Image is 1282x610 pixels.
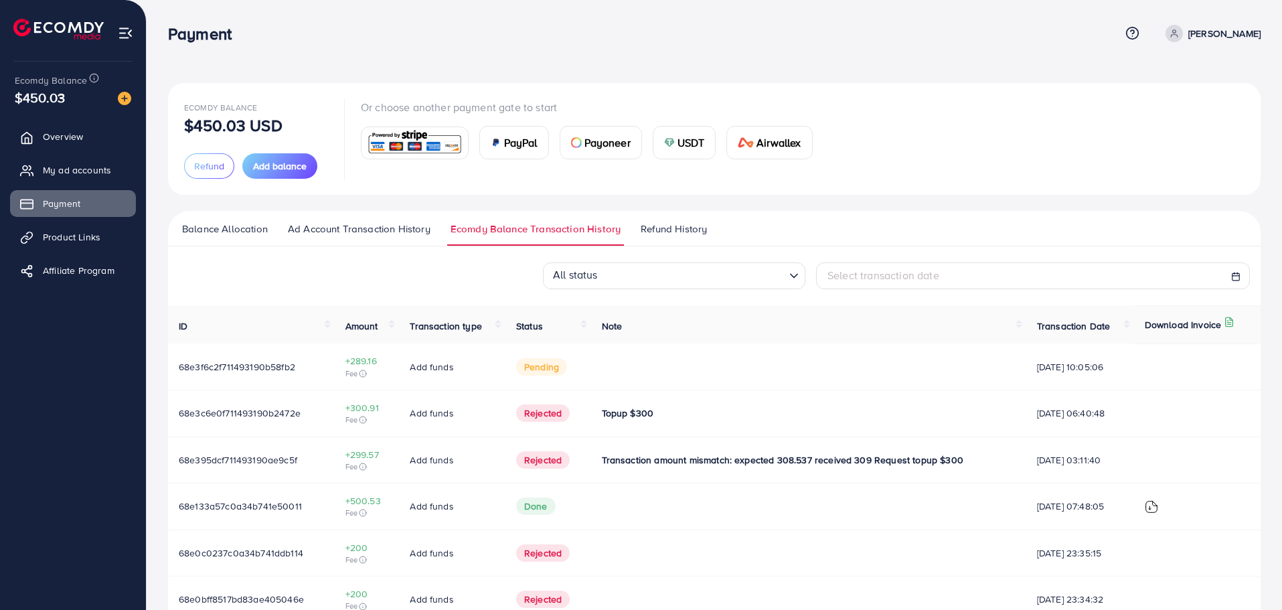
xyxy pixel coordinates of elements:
a: cardAirwallex [726,126,812,159]
span: 68e395dcf711493190ae9c5f [179,453,297,467]
span: Fee [345,554,389,565]
a: [PERSON_NAME] [1160,25,1261,42]
span: 68e133a57c0a34b741e50011 [179,500,302,513]
span: Refund History [641,222,707,236]
span: Select transaction date [827,268,939,283]
span: Overview [43,130,83,143]
span: +289.16 [345,354,389,368]
a: Product Links [10,224,136,250]
a: Payment [10,190,136,217]
span: Ecomdy Balance [15,74,87,87]
button: Refund [184,153,234,179]
span: USDT [677,135,705,151]
span: [DATE] 23:34:32 [1037,593,1123,606]
span: Add balance [253,159,307,173]
input: Search for option [602,264,784,286]
a: cardPayPal [479,126,549,159]
span: Airwallex [756,135,801,151]
span: Rejected [516,591,570,608]
span: Ad Account Transaction History [288,222,430,236]
span: Add funds [410,360,453,374]
img: card [738,137,754,148]
span: $450.03 [15,88,65,107]
span: Ecomdy Balance Transaction History [451,222,621,236]
img: card [491,137,501,148]
img: ic-download-invoice.1f3c1b55.svg [1145,500,1158,514]
a: Overview [10,123,136,150]
span: Fee [345,368,389,379]
a: card [361,127,469,159]
span: Transaction Date [1037,319,1111,333]
a: My ad accounts [10,157,136,183]
span: Fee [345,508,389,518]
span: Product Links [43,230,100,244]
span: Status [516,319,543,333]
span: +500.53 [345,494,389,508]
span: Transaction amount mismatch: expected 308.537 received 309 Request topup $300 [602,453,963,467]
img: menu [118,25,133,41]
span: PayPal [504,135,538,151]
span: All status [550,264,600,286]
span: Add funds [410,453,453,467]
span: +300.91 [345,401,389,414]
button: Add balance [242,153,317,179]
p: $450.03 USD [184,117,283,133]
img: logo [13,19,104,40]
span: Add funds [410,593,453,606]
span: +299.57 [345,448,389,461]
span: [DATE] 06:40:48 [1037,406,1123,420]
span: [DATE] 03:11:40 [1037,453,1123,467]
span: pending [516,358,567,376]
span: ID [179,319,187,333]
span: Topup $300 [602,406,654,420]
span: [DATE] 10:05:06 [1037,360,1123,374]
span: Amount [345,319,378,333]
span: Rejected [516,451,570,469]
span: +200 [345,541,389,554]
span: My ad accounts [43,163,111,177]
p: Or choose another payment gate to start [361,99,823,115]
div: Search for option [543,262,805,289]
iframe: Chat [1225,550,1272,600]
span: Fee [345,414,389,425]
span: Payoneer [584,135,631,151]
a: Affiliate Program [10,257,136,284]
span: Note [602,319,623,333]
span: 68e3f6c2f711493190b58fb2 [179,360,295,374]
p: [PERSON_NAME] [1188,25,1261,42]
span: Add funds [410,546,453,560]
span: Refund [194,159,224,173]
span: Fee [345,461,389,472]
h3: Payment [168,24,242,44]
span: [DATE] 23:35:15 [1037,546,1123,560]
span: Add funds [410,500,453,513]
span: Done [516,498,556,515]
img: card [366,129,464,157]
a: cardUSDT [653,126,716,159]
span: Add funds [410,406,453,420]
span: Rejected [516,544,570,562]
span: Balance Allocation [182,222,268,236]
a: cardPayoneer [560,126,642,159]
span: 68e3c6e0f711493190b2472e [179,406,301,420]
span: Affiliate Program [43,264,114,277]
img: image [118,92,131,105]
img: card [571,137,582,148]
span: +200 [345,587,389,601]
p: Download Invoice [1145,317,1222,333]
span: Ecomdy Balance [184,102,257,113]
span: 68e0bff8517bd83ae405046e [179,593,304,606]
span: [DATE] 07:48:05 [1037,500,1123,513]
span: 68e0c0237c0a34b741ddb114 [179,546,303,560]
span: Rejected [516,404,570,422]
span: Payment [43,197,80,210]
img: card [664,137,675,148]
span: Transaction type [410,319,482,333]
